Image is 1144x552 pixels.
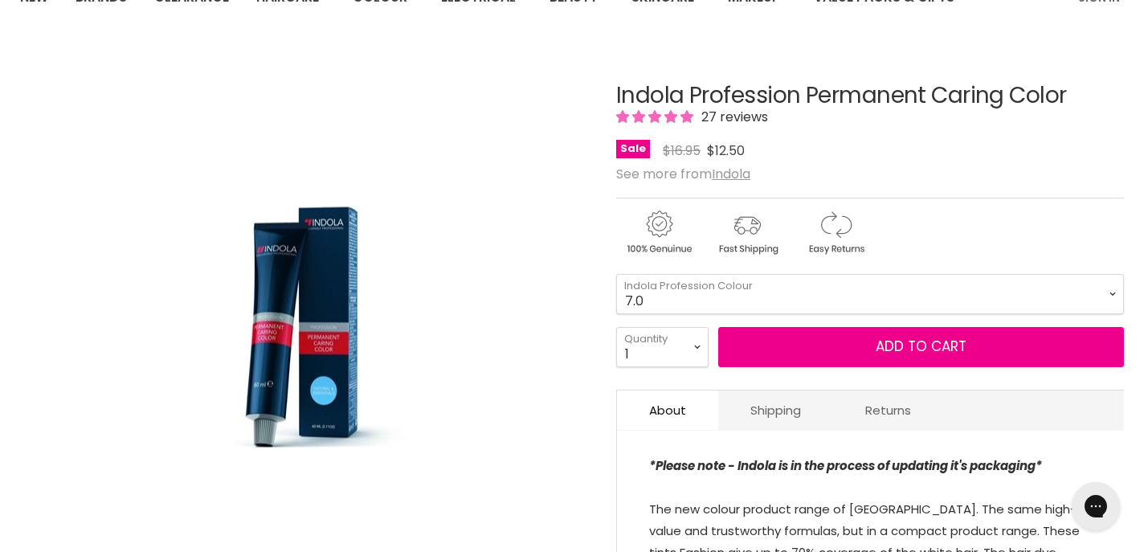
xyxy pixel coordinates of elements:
[616,84,1124,108] h1: Indola Profession Permanent Caring Color
[617,390,718,430] a: About
[876,337,966,356] span: Add to cart
[616,165,750,183] span: See more from
[697,108,768,126] span: 27 reviews
[712,165,750,183] a: Indola
[793,208,878,257] img: returns.gif
[164,116,445,539] img: Indola Profession Permanent Caring Color
[718,390,833,430] a: Shipping
[705,208,790,257] img: shipping.gif
[707,141,745,160] span: $12.50
[663,141,701,160] span: $16.95
[616,140,650,158] span: Sale
[616,208,701,257] img: genuine.gif
[833,390,943,430] a: Returns
[616,108,697,126] span: 4.96 stars
[649,457,1042,474] strong: *Please note - Indola is in the process of updating it's packaging*
[718,327,1124,367] button: Add to cart
[616,327,709,367] select: Quantity
[1064,476,1128,536] iframe: Gorgias live chat messenger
